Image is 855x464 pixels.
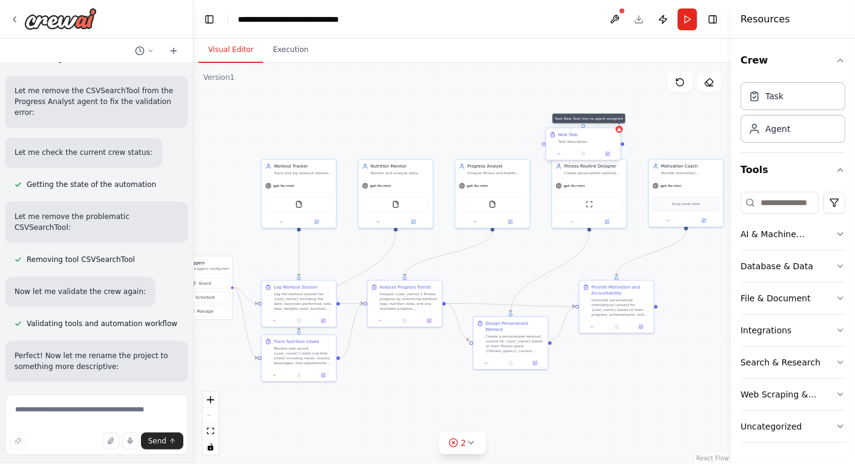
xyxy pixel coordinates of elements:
p: Let me check the current crew status: [15,147,152,158]
span: gpt-4o-mini [370,183,391,188]
img: Logo [24,8,97,30]
button: No output available [286,317,312,324]
button: Integrations [741,315,845,346]
g: Edge from 6b4c9ba4-a511-406e-ac83-4897f94635c6 to 64511c53-d9af-4637-a3c7-4e28cece1116 [614,230,689,276]
button: Open in side panel [396,218,431,226]
button: No output available [498,359,523,367]
div: Provide Motivation and AccountabilityGenerate personalized motivational content for {user_name} b... [579,280,655,334]
div: Workout Tracker [274,163,333,169]
div: Track Nutrition Intake [274,339,319,345]
button: Open in side panel [313,371,333,379]
img: FileReadTool [295,201,303,208]
button: Open in side panel [300,218,333,226]
div: Integrations [741,324,791,336]
div: Search & Research [741,356,821,368]
button: Open in side panel [597,150,618,157]
div: Design Personalized WorkoutCreate a personalized workout routine for {user_name} based on their f... [473,316,549,370]
button: Event [174,278,230,289]
span: gpt-4o-mini [467,183,488,188]
button: No output available [392,317,418,324]
div: Nutrition MonitorMonitor and analyze daily nutrition intake for {user_name}, including calories, ... [358,159,434,229]
span: Event [199,280,211,286]
div: Workout TrackerTrack and log workout sessions for {user_name}, including exercises, sets, reps, w... [261,159,337,229]
div: Crew [741,77,845,152]
button: Hide left sidebar [201,11,218,28]
button: Click to speak your automation idea [122,433,139,449]
div: React Flow controls [203,392,218,455]
div: Monitor and analyze daily nutrition intake for {user_name}, including calories, macronutrients (p... [371,171,430,175]
div: Fitness Routine DesignerCreate personalized workout routines for {user_name} based on their fitne... [552,159,627,229]
span: Schedule [195,294,215,300]
div: Progress Analyst [468,163,526,169]
img: FileReadTool [489,201,496,208]
button: Uncategorized [741,411,845,442]
div: Tools [741,187,845,453]
div: TriggersNo triggers configuredEventScheduleManage [171,256,233,320]
button: No output available [571,150,596,157]
div: Web Scraping & Browsing [741,388,836,400]
span: Getting the state of the automation [27,180,156,189]
a: React Flow attribution [696,455,729,462]
button: Crew [741,44,845,77]
nav: breadcrumb [238,13,365,25]
div: Analyze fitness and health trends for {user_name} by examining workout data, nutrition logs, and ... [468,171,526,175]
span: Drop tools here [672,201,700,207]
button: fit view [203,423,218,439]
div: Monitor and record {user_name}'s daily nutrition intake including meals, snacks, beverages, and s... [274,346,333,365]
button: No output available [604,323,629,330]
span: Removing tool CSVSearchTool [27,255,135,264]
div: File & Document [741,292,811,304]
button: Switch to previous chat [130,44,159,58]
div: Log Workout Session [274,284,318,290]
button: Open in side panel [631,323,651,330]
div: Version 1 [203,73,235,82]
p: No triggers configured [188,266,229,271]
span: gpt-4o-mini [274,183,295,188]
div: Provide Motivation and Accountability [592,284,650,296]
button: Web Scraping & Browsing [741,379,845,410]
span: gpt-4o-mini [564,183,585,188]
div: Design Personalized Workout [486,321,545,333]
button: Open in side panel [313,317,333,324]
g: Edge from 079ec051-1d0a-4bc2-9213-82038b1c2a49 to c69a6601-bb14-434a-9c68-b6b719cbd1cc [340,301,363,307]
div: Log the workout session for {user_name} including the date, exercises performed, sets, reps, weig... [274,292,333,311]
button: 2 [439,432,486,454]
div: Track Nutrition IntakeMonitor and record {user_name}'s daily nutrition intake including meals, sn... [261,335,337,382]
span: 2 [461,437,467,449]
g: Edge from triggers to 079ec051-1d0a-4bc2-9213-82038b1c2a49 [232,284,257,307]
button: Open in side panel [687,217,721,224]
button: Upload files [102,433,119,449]
div: Analyze Progress Trends [380,284,431,290]
div: Task description [559,139,617,144]
div: Agent [765,123,790,135]
g: Edge from a3fd641a-20b0-4dd5-b358-1228a016e366 to 5000e97d-33a9-4815-a3e8-efd7eb808b6e [296,231,399,331]
button: No output available [286,371,312,379]
button: AI & Machine Learning [741,218,845,250]
button: Manage [174,306,230,317]
span: Send [148,436,166,446]
g: Edge from 34c1c207-1c57-4db1-a5b0-c309bf2218e0 to e53be77d-2bac-4bb2-b95b-8a3a0f50edef [508,231,592,313]
button: zoom in [203,392,218,408]
g: Edge from fa0182ff-065e-41dc-82f5-c81811d5bfdc to c69a6601-bb14-434a-9c68-b6b719cbd1cc [402,231,496,276]
div: Task New Task has no agent assigned [552,114,626,123]
button: Open in side panel [419,317,439,324]
div: Create personalized workout routines for {user_name} based on their fitness goals ({fitness_goals... [565,171,623,175]
div: Fitness Routine Designer [565,163,623,169]
div: Database & Data [741,260,813,272]
button: Open in side panel [525,359,545,367]
div: Progress AnalystAnalyze fitness and health trends for {user_name} by examining workout data, nutr... [455,159,531,229]
button: Open in side panel [493,218,528,226]
p: Let me remove the CSVSearchTool from the Progress Analyst agent to fix the validation error: [15,85,179,118]
div: Create a personalized workout routine for {user_name} based on their fitness goals ({fitness_goal... [486,334,545,353]
button: Improve this prompt [10,433,27,449]
g: Edge from triggers to 5000e97d-33a9-4815-a3e8-efd7eb808b6e [232,284,257,361]
h4: Resources [741,12,790,27]
button: Search & Research [741,347,845,378]
g: Edge from e53be77d-2bac-4bb2-b95b-8a3a0f50edef to 64511c53-d9af-4637-a3c7-4e28cece1116 [552,304,575,343]
span: Validating tools and automation workflow [27,319,177,328]
img: ScrapeWebsiteTool [586,201,593,208]
div: Uncategorized [741,420,802,433]
div: Motivation CoachProvide motivation, accountability, and encouragement for {user_name}'s fitness j... [649,159,724,227]
div: Motivation Coach [661,163,720,169]
div: New Task [559,132,578,138]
